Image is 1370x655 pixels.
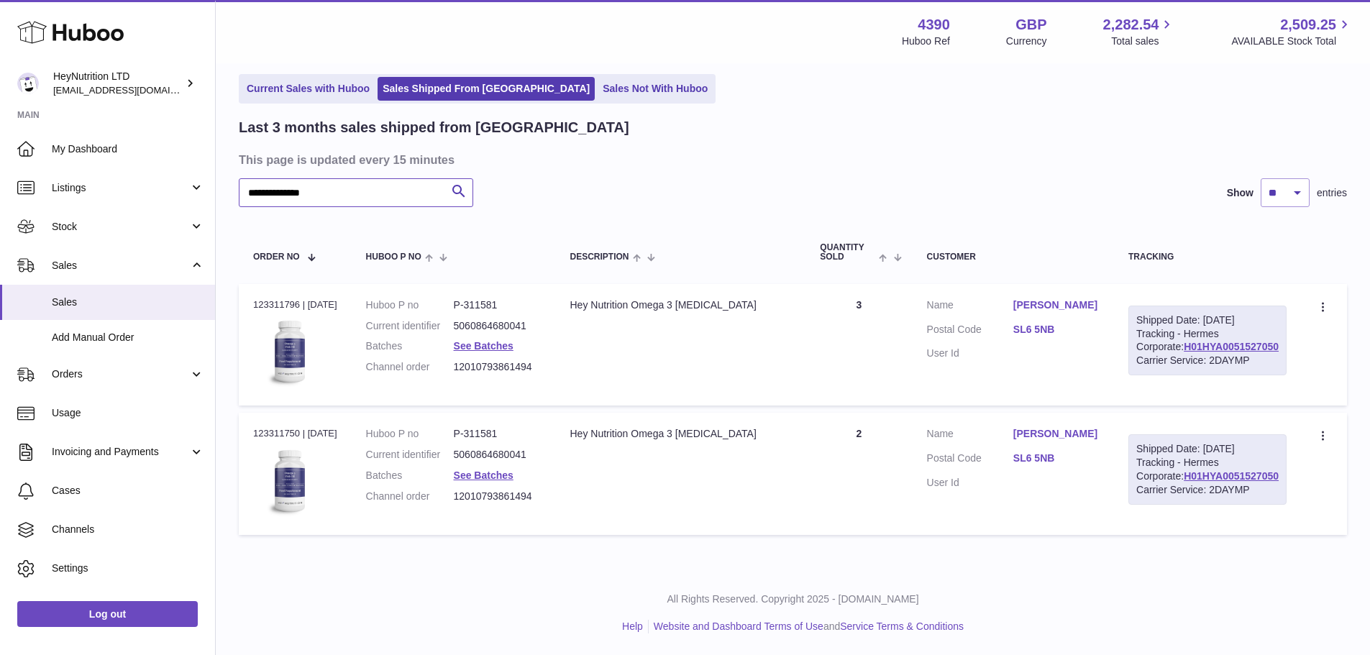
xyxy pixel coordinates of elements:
[253,252,300,262] span: Order No
[242,77,375,101] a: Current Sales with Huboo
[366,252,421,262] span: Huboo P no
[52,220,189,234] span: Stock
[927,347,1013,360] dt: User Id
[53,84,211,96] span: [EMAIL_ADDRESS][DOMAIN_NAME]
[927,298,1013,316] dt: Name
[570,298,791,312] div: Hey Nutrition Omega 3 [MEDICAL_DATA]
[1227,186,1253,200] label: Show
[17,73,39,94] img: info@heynutrition.com
[366,448,454,462] dt: Current identifier
[253,316,325,388] img: 43901725567192.jpeg
[454,340,513,352] a: See Batches
[1280,15,1336,35] span: 2,509.25
[227,592,1358,606] p: All Rights Reserved. Copyright 2025 - [DOMAIN_NAME]
[366,319,454,333] dt: Current identifier
[53,70,183,97] div: HeyNutrition LTD
[570,427,791,441] div: Hey Nutrition Omega 3 [MEDICAL_DATA]
[927,323,1013,340] dt: Postal Code
[1111,35,1175,48] span: Total sales
[927,452,1013,469] dt: Postal Code
[1128,306,1287,376] div: Tracking - Hermes Corporate:
[622,620,643,632] a: Help
[927,427,1013,444] dt: Name
[1013,298,1100,312] a: [PERSON_NAME]
[454,298,542,312] dd: P-311581
[52,181,189,195] span: Listings
[454,448,542,462] dd: 5060864680041
[366,360,454,374] dt: Channel order
[1136,313,1279,327] div: Shipped Date: [DATE]
[1136,483,1279,497] div: Carrier Service: 2DAYMP
[253,427,337,440] div: 123311750 | [DATE]
[1184,341,1279,352] a: H01HYA0051527050
[52,523,204,536] span: Channels
[52,562,204,575] span: Settings
[253,445,325,517] img: 43901725567192.jpeg
[454,470,513,481] a: See Batches
[52,484,204,498] span: Cases
[366,490,454,503] dt: Channel order
[366,469,454,482] dt: Batches
[52,331,204,344] span: Add Manual Order
[902,35,950,48] div: Huboo Ref
[1231,15,1353,48] a: 2,509.25 AVAILABLE Stock Total
[649,620,964,633] li: and
[927,476,1013,490] dt: User Id
[1013,323,1100,336] a: SL6 5NB
[805,413,912,534] td: 2
[1136,354,1279,367] div: Carrier Service: 2DAYMP
[52,142,204,156] span: My Dashboard
[454,360,542,374] dd: 12010793861494
[239,152,1343,168] h3: This page is updated every 15 minutes
[570,252,629,262] span: Description
[52,445,189,459] span: Invoicing and Payments
[454,490,542,503] dd: 12010793861494
[1006,35,1047,48] div: Currency
[52,259,189,272] span: Sales
[927,252,1100,262] div: Customer
[253,298,337,311] div: 123311796 | [DATE]
[1128,252,1287,262] div: Tracking
[1128,434,1287,505] div: Tracking - Hermes Corporate:
[366,339,454,353] dt: Batches
[378,77,595,101] a: Sales Shipped From [GEOGRAPHIC_DATA]
[654,620,823,632] a: Website and Dashboard Terms of Use
[366,427,454,441] dt: Huboo P no
[820,243,875,262] span: Quantity Sold
[1231,35,1353,48] span: AVAILABLE Stock Total
[52,406,204,420] span: Usage
[1103,15,1159,35] span: 2,282.54
[1136,442,1279,456] div: Shipped Date: [DATE]
[1015,15,1046,35] strong: GBP
[454,319,542,333] dd: 5060864680041
[17,601,198,627] a: Log out
[1013,427,1100,441] a: [PERSON_NAME]
[1317,186,1347,200] span: entries
[1103,15,1176,48] a: 2,282.54 Total sales
[1013,452,1100,465] a: SL6 5NB
[598,77,713,101] a: Sales Not With Huboo
[454,427,542,441] dd: P-311581
[840,620,964,632] a: Service Terms & Conditions
[1184,470,1279,482] a: H01HYA0051527050
[918,15,950,35] strong: 4390
[239,118,629,137] h2: Last 3 months sales shipped from [GEOGRAPHIC_DATA]
[366,298,454,312] dt: Huboo P no
[805,284,912,406] td: 3
[52,367,189,381] span: Orders
[52,296,204,309] span: Sales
